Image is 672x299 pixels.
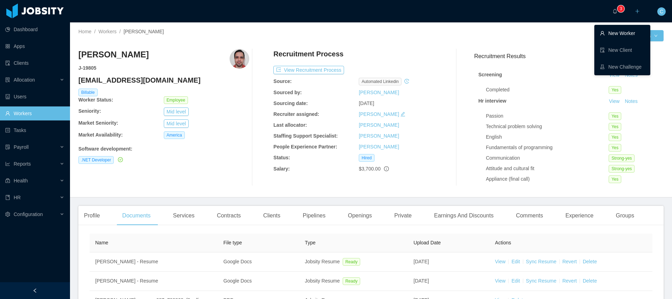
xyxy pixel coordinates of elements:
[609,112,621,120] span: Yes
[526,278,556,284] a: Sync Resume
[620,5,622,12] p: 3
[607,98,622,104] a: View
[273,155,290,160] b: Status:
[117,157,123,162] a: icon: check-circle
[359,78,401,85] span: automated linkedin
[230,49,249,69] img: c662eee0-130f-11eb-b6f1-ade10722b3f2_604f7af7a4510-400w.png
[164,119,189,128] button: Mid level
[273,111,319,117] b: Recruiter assigned:
[600,43,645,57] a: icon: auditNew Client
[14,195,21,200] span: HR
[404,79,409,84] i: icon: history
[14,211,43,217] span: Configuration
[342,206,378,225] div: Openings
[583,278,597,284] a: Delete
[223,240,242,245] span: File type
[562,278,577,284] a: Revert
[124,29,164,34] span: [PERSON_NAME]
[635,9,640,14] i: icon: plus
[273,49,343,59] h4: Recruitment Process
[495,259,505,264] a: View
[486,86,609,93] div: Completed
[359,100,374,106] span: [DATE]
[600,60,645,74] a: icon: experimentNew Challenge
[486,165,609,172] div: Attitude and cultural fit
[5,123,64,137] a: icon: profileTasks
[486,112,609,120] div: Passion
[98,29,117,34] a: Workers
[609,123,621,131] span: Yes
[14,161,31,167] span: Reports
[119,29,121,34] span: /
[526,259,556,264] a: Sync Resume
[510,206,548,225] div: Comments
[305,278,340,284] span: Jobsity Resume
[388,206,417,225] div: Private
[5,90,64,104] a: icon: robotUsers
[273,78,292,84] b: Source:
[495,278,505,284] a: View
[273,133,338,139] b: Staffing Support Specialist:
[258,206,286,225] div: Clients
[78,156,114,164] span: .NET Developer
[218,272,299,291] td: Google Docs
[218,252,299,272] td: Google Docs
[273,100,308,106] b: Sourcing date:
[297,206,331,225] div: Pipelines
[660,7,663,16] span: C
[511,259,520,264] a: Edit
[359,122,399,128] a: [PERSON_NAME]
[400,112,405,117] i: icon: edit
[78,132,123,138] b: Market Availability:
[78,75,249,85] h4: [EMAIL_ADDRESS][DOMAIN_NAME]
[14,144,29,150] span: Payroll
[486,154,609,162] div: Communication
[305,240,315,245] span: Type
[118,157,123,162] i: icon: check-circle
[600,26,645,40] a: icon: userNew Worker
[5,212,10,217] i: icon: setting
[78,146,132,152] b: Software development :
[78,108,101,114] b: Seniority:
[164,131,185,139] span: America
[511,278,520,284] a: Edit
[414,259,429,264] span: [DATE]
[95,240,108,245] span: Name
[5,161,10,166] i: icon: line-chart
[359,166,380,172] span: $3,700.00
[359,133,399,139] a: [PERSON_NAME]
[273,166,290,172] b: Salary:
[414,278,429,284] span: [DATE]
[359,90,399,95] a: [PERSON_NAME]
[5,106,64,120] a: icon: userWorkers
[78,29,91,34] a: Home
[486,175,609,183] div: Appliance (final call)
[359,154,374,162] span: Hired
[384,166,389,171] span: info-circle
[273,144,337,149] b: People Experience Partner:
[617,5,624,12] sup: 3
[609,86,621,94] span: Yes
[5,178,10,183] i: icon: medicine-box
[5,195,10,200] i: icon: book
[164,107,189,116] button: Mid level
[167,206,200,225] div: Services
[609,133,621,141] span: Yes
[273,90,302,95] b: Sourced by:
[622,97,640,106] button: Notes
[612,9,617,14] i: icon: bell
[14,178,28,183] span: Health
[609,154,635,162] span: Strong-yes
[428,206,499,225] div: Earnings And Discounts
[5,39,64,53] a: icon: appstoreApps
[273,122,307,128] b: Last allocator:
[211,206,246,225] div: Contracts
[5,22,64,36] a: icon: pie-chartDashboard
[486,133,609,141] div: English
[78,65,96,71] strong: J- 19805
[495,240,511,245] span: Actions
[117,206,156,225] div: Documents
[609,144,621,152] span: Yes
[478,98,506,104] strong: Hr interview
[5,56,64,70] a: icon: auditClients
